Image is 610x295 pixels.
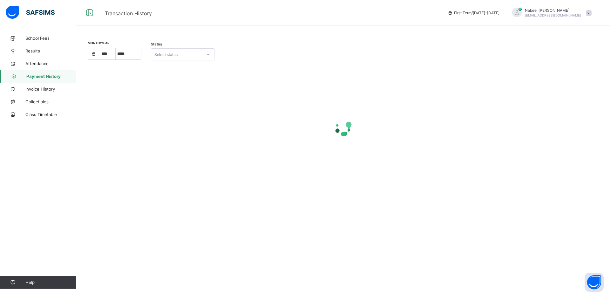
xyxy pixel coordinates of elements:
[88,41,141,45] span: month/year
[25,61,76,66] span: Attendance
[25,36,76,41] span: School Fees
[25,112,76,117] span: Class Timetable
[25,48,76,53] span: Results
[25,99,76,104] span: Collectibles
[6,6,55,19] img: safsims
[151,42,162,46] span: Status
[525,13,581,17] span: [EMAIL_ADDRESS][DOMAIN_NAME]
[105,10,152,17] span: Transaction History
[154,48,178,60] div: Select status
[506,8,595,18] div: NabeelShahzad Chishti
[26,74,76,79] span: Payment History
[525,8,581,13] span: Nabeel [PERSON_NAME]
[585,273,604,292] button: Open asap
[25,86,76,92] span: Invoice History
[448,10,499,15] span: session/term information
[25,280,76,285] span: Help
